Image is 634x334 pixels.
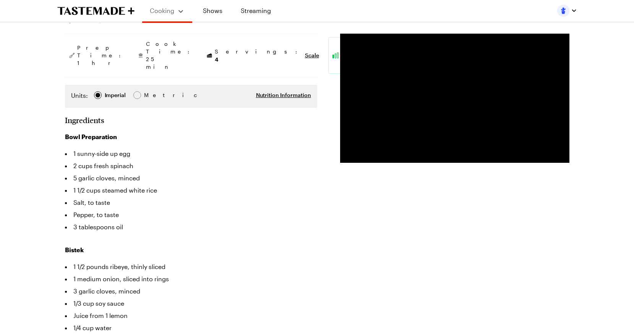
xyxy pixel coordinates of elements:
[557,5,577,17] button: Profile picture
[65,148,317,160] li: 1 sunny-side up egg
[105,91,126,99] span: Imperial
[65,115,104,125] h2: Ingredients
[57,6,135,15] a: To Tastemade Home Page
[65,209,317,221] li: Pepper, to taste
[65,172,317,184] li: 5 garlic cloves, minced
[215,48,301,63] span: Servings:
[71,91,88,100] label: Units:
[65,221,317,233] li: 3 tablespoons oil
[557,5,569,17] img: Profile picture
[65,196,317,209] li: Salt, to taste
[146,40,193,71] span: Cook Time: 25 min
[144,91,161,99] span: Metric
[65,273,317,285] li: 1 medium onion, sliced into rings
[256,91,311,99] button: Nutrition Information
[65,297,317,310] li: 1/3 cup soy sauce
[144,91,160,99] div: Metric
[65,160,317,172] li: 2 cups fresh spinach
[65,184,317,196] li: 1 1/2 cups steamed white rice
[77,44,125,67] span: Prep Time: 1 hr
[65,261,317,273] li: 1 1/2 pounds ribeye, thinly sliced
[65,132,317,141] h3: Bowl Preparation
[150,3,185,18] button: Cooking
[150,7,174,14] span: Cooking
[215,55,218,63] span: 4
[340,34,569,163] video-js: Video Player
[305,52,319,59] button: Scale
[71,91,160,102] div: Imperial Metric
[65,310,317,322] li: Juice from 1 lemon
[65,322,317,334] li: 1/4 cup water
[65,285,317,297] li: 3 garlic cloves, minced
[65,245,317,255] h3: Bistek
